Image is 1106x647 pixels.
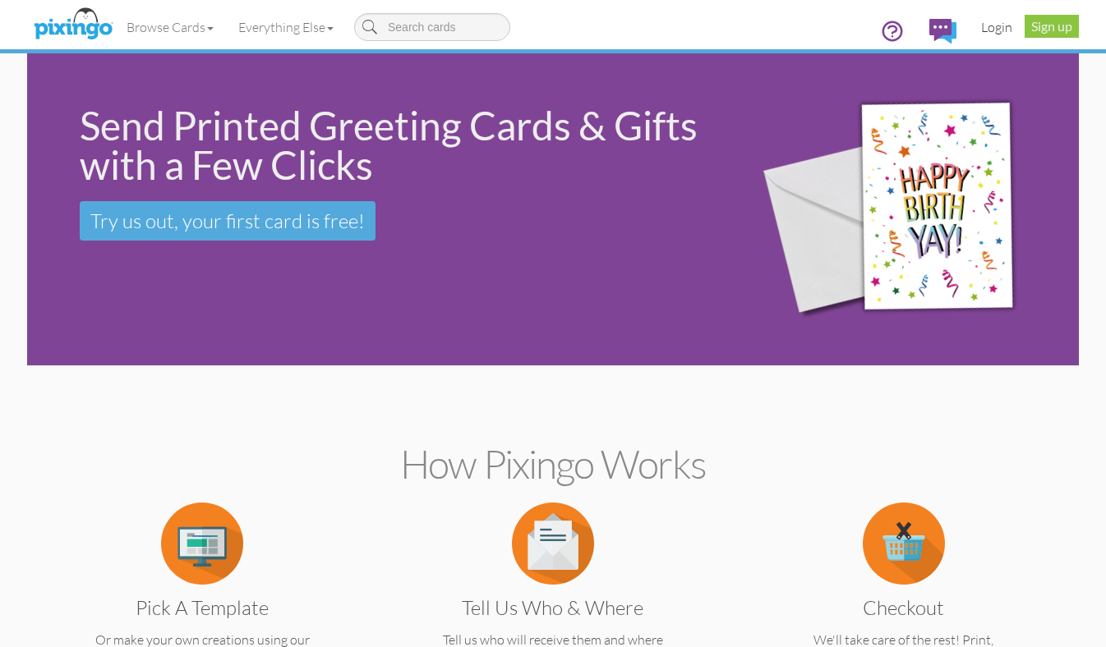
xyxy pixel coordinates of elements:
div: Send Printed Greeting Cards & Gifts with a Few Clicks [80,106,715,185]
a: Try us out, your first card is free! [80,201,376,241]
img: pixingo logo [30,4,117,45]
span: Try us out, your first card is free! [90,209,365,233]
img: item.alt [512,502,594,585]
input: Search cards [354,13,510,41]
a: Browse Cards [114,7,226,48]
h3: Tell us Who & Where [418,597,687,618]
a: Login [969,7,1025,48]
img: 942c5090-71ba-4bfc-9a92-ca782dcda692.png [738,57,1075,362]
img: item.alt [161,502,243,585]
img: item.alt [863,502,945,585]
a: Sign up [1025,15,1079,38]
a: Everything Else [226,7,346,48]
iframe: Chat [1105,646,1106,647]
h2: How Pixingo works [56,443,1050,486]
h3: Pick a Template [68,597,337,618]
h3: Checkout [769,597,1038,618]
img: comments.svg [929,19,956,44]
